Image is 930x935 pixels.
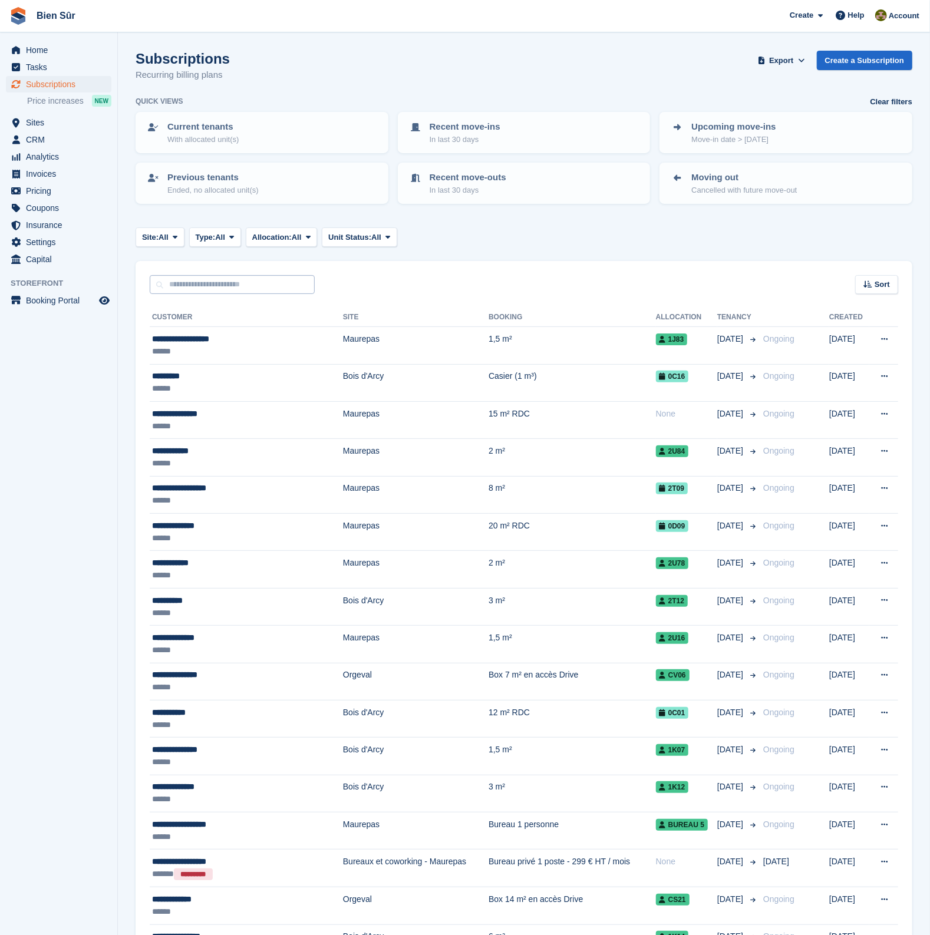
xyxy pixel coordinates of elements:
a: Upcoming move-ins Move-in date > [DATE] [661,113,911,152]
span: [DATE] [717,818,746,831]
img: stora-icon-8386f47178a22dfd0bd8f6a31ec36ba5ce8667c1dd55bd0f319d3a0aa187defe.svg [9,7,27,25]
a: Preview store [97,293,111,308]
p: Upcoming move-ins [691,120,776,134]
a: Bien Sûr [32,6,80,25]
span: [DATE] [717,557,746,569]
span: Sort [875,279,890,290]
button: Export [756,51,807,70]
td: [DATE] [829,812,869,850]
td: [DATE] [829,514,869,551]
td: [DATE] [829,327,869,364]
a: menu [6,76,111,92]
a: menu [6,131,111,148]
td: Maurepas [343,327,489,364]
td: [DATE] [829,401,869,438]
p: With allocated unit(s) [167,134,239,146]
p: Cancelled with future move-out [691,184,797,196]
td: Bois d'Arcy [343,738,489,775]
th: Allocation [656,308,717,327]
td: Bois d'Arcy [343,588,489,625]
a: menu [6,42,111,58]
td: Maurepas [343,476,489,513]
a: Current tenants With allocated unit(s) [137,113,387,152]
span: [DATE] [717,370,746,382]
span: Home [26,42,97,58]
td: Orgeval [343,887,489,924]
span: [DATE] [717,632,746,644]
a: menu [6,166,111,182]
span: Ongoing [763,820,794,829]
span: Bureau 5 [656,819,708,831]
span: Invoices [26,166,97,182]
button: Allocation: All [246,227,318,247]
td: 12 m² RDC [489,700,656,737]
td: 3 m² [489,775,656,812]
td: [DATE] [829,364,869,401]
span: Type: [196,232,216,243]
td: [DATE] [829,700,869,737]
td: [DATE] [829,887,869,924]
button: Site: All [136,227,184,247]
p: Previous tenants [167,171,259,184]
a: menu [6,251,111,267]
td: Box 14 m² en accès Drive [489,887,656,924]
td: Bois d'Arcy [343,700,489,737]
span: CRM [26,131,97,148]
span: [DATE] [717,706,746,719]
span: Settings [26,234,97,250]
td: [DATE] [829,738,869,775]
a: menu [6,292,111,309]
td: [DATE] [829,476,869,513]
td: Bureaux et coworking - Maurepas [343,850,489,887]
span: [DATE] [763,857,789,866]
span: CS21 [656,894,690,906]
span: Ongoing [763,670,794,679]
img: Matthieu Burnand [875,9,887,21]
span: [DATE] [717,781,746,793]
span: All [292,232,302,243]
a: menu [6,59,111,75]
div: None [656,408,717,420]
span: Ongoing [763,371,794,381]
span: [DATE] [717,482,746,494]
span: Sites [26,114,97,131]
span: Ongoing [763,708,794,717]
span: Ongoing [763,745,794,754]
p: Current tenants [167,120,239,134]
a: menu [6,114,111,131]
span: Subscriptions [26,76,97,92]
span: Ongoing [763,596,794,605]
span: Ongoing [763,521,794,530]
span: Capital [26,251,97,267]
span: Ongoing [763,558,794,567]
td: 2 m² [489,439,656,476]
span: 1K12 [656,781,689,793]
span: Storefront [11,277,117,289]
span: 1K07 [656,744,689,756]
span: Tasks [26,59,97,75]
td: 20 m² RDC [489,514,656,551]
span: Price increases [27,95,84,107]
span: [DATE] [717,594,746,607]
span: 0D09 [656,520,689,532]
p: Recurring billing plans [136,68,230,82]
td: Orgeval [343,663,489,700]
span: Ongoing [763,334,794,343]
th: Booking [489,308,656,327]
td: Bois d'Arcy [343,775,489,812]
span: 2T12 [656,595,688,607]
th: Tenancy [717,308,758,327]
span: [DATE] [717,445,746,457]
a: menu [6,148,111,165]
span: 0C01 [656,707,689,719]
span: [DATE] [717,520,746,532]
p: Recent move-ins [430,120,500,134]
a: menu [6,217,111,233]
td: Maurepas [343,551,489,588]
a: Price increases NEW [27,94,111,107]
span: Unit Status: [328,232,371,243]
td: Bois d'Arcy [343,364,489,401]
span: Help [848,9,865,21]
span: Ongoing [763,633,794,642]
h6: Quick views [136,96,183,107]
